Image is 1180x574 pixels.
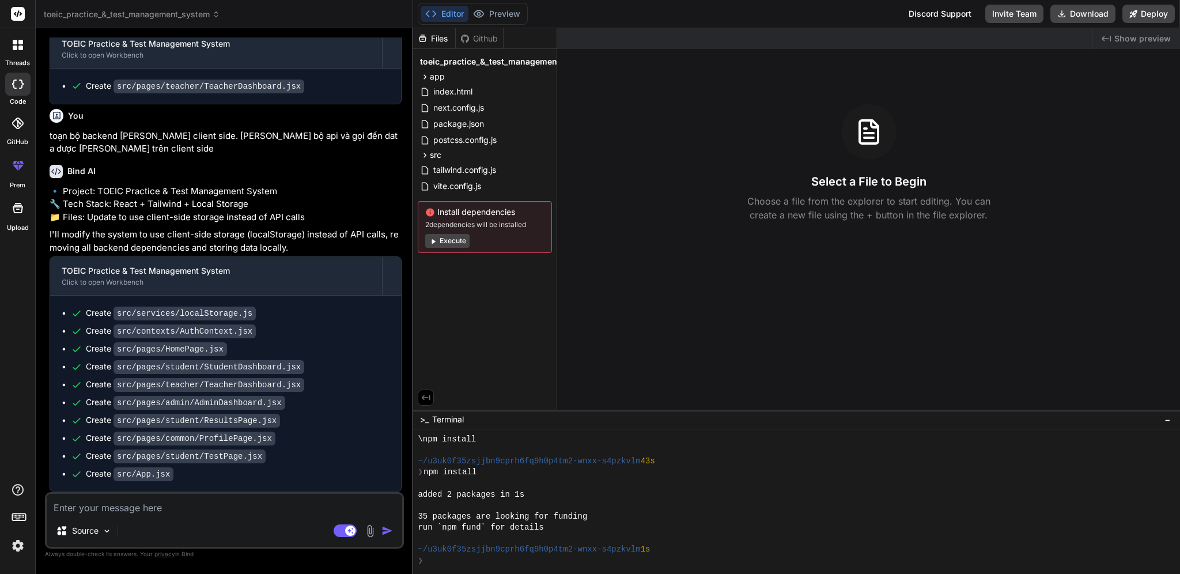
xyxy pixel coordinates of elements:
[114,467,173,481] code: src/App.jsx
[114,360,304,374] code: src/pages/student/StudentDashboard.jsx
[1164,414,1171,425] span: −
[10,97,26,107] label: code
[364,524,377,538] img: attachment
[62,51,370,60] div: Click to open Workbench
[114,307,256,320] code: src/services/localStorage.js
[67,165,96,177] h6: Bind AI
[418,456,640,467] span: ~/u3uk0f35zsjjbn9cprh6fq9h0p4tm2-wnxx-s4pzkvlm
[811,173,926,190] h3: Select a File to Begin
[86,450,266,462] div: Create
[381,525,393,537] img: icon
[68,110,84,122] h6: You
[1050,5,1115,23] button: Download
[7,223,29,233] label: Upload
[1114,33,1171,44] span: Show preview
[413,33,455,44] div: Files
[50,30,382,68] button: TOEIC Practice & Test Management SystemClick to open Workbench
[114,324,256,338] code: src/contexts/AuthContext.jsx
[86,432,275,444] div: Create
[432,101,485,115] span: next.config.js
[86,468,173,480] div: Create
[72,525,99,537] p: Source
[50,257,382,295] button: TOEIC Practice & Test Management SystemClick to open Workbench
[86,414,280,426] div: Create
[468,6,525,22] button: Preview
[86,307,256,319] div: Create
[86,396,285,409] div: Create
[418,522,543,533] span: run `npm fund` for details
[62,38,370,50] div: TOEIC Practice & Test Management System
[114,396,285,410] code: src/pages/admin/AdminDashboard.jsx
[902,5,978,23] div: Discord Support
[432,163,497,177] span: tailwind.config.js
[418,556,423,567] span: ❯
[5,58,30,68] label: threads
[418,544,640,555] span: ~/u3uk0f35zsjjbn9cprh6fq9h0p4tm2-wnxx-s4pzkvlm
[86,361,304,373] div: Create
[114,378,304,392] code: src/pages/teacher/TeacherDashboard.jsx
[7,137,28,147] label: GitHub
[418,434,476,445] span: \npm install
[420,56,593,67] span: toeic_practice_&_test_management_system
[432,85,474,99] span: index.html
[432,414,464,425] span: Terminal
[425,220,544,229] span: 2 dependencies will be installed
[432,117,485,131] span: package.json
[430,71,445,82] span: app
[985,5,1043,23] button: Invite Team
[418,489,524,500] span: added 2 packages in 1s
[641,456,655,467] span: 43s
[102,526,112,536] img: Pick Models
[62,278,370,287] div: Click to open Workbench
[154,550,175,557] span: privacy
[425,234,470,248] button: Execute
[1122,5,1175,23] button: Deploy
[641,544,650,555] span: 1s
[432,179,482,193] span: vite.config.js
[114,414,280,428] code: src/pages/student/ResultsPage.jsx
[86,379,304,391] div: Create
[10,180,25,190] label: prem
[62,265,370,277] div: TOEIC Practice & Test Management System
[740,194,998,222] p: Choose a file from the explorer to start editing. You can create a new file using the + button in...
[114,450,266,463] code: src/pages/student/TestPage.jsx
[50,130,402,156] p: toạn bộ backend [PERSON_NAME] client side. [PERSON_NAME] bộ api và gọi đến data được [PERSON_NAME...
[418,467,423,478] span: ❯
[421,6,468,22] button: Editor
[456,33,503,44] div: Github
[430,149,441,161] span: src
[114,80,304,93] code: src/pages/teacher/TeacherDashboard.jsx
[418,511,587,522] span: 35 packages are looking for funding
[86,80,304,92] div: Create
[86,343,227,355] div: Create
[114,432,275,445] code: src/pages/common/ProfilePage.jsx
[425,206,544,218] span: Install dependencies
[432,133,498,147] span: postcss.config.js
[45,549,404,560] p: Always double-check its answers. Your in Bind
[50,185,402,224] p: 🔹 Project: TOEIC Practice & Test Management System 🔧 Tech Stack: React + Tailwind + Local Storage...
[1162,410,1173,429] button: −
[86,325,256,337] div: Create
[423,467,476,478] span: npm install
[50,228,402,254] p: I'll modify the system to use client-side storage (localStorage) instead of API calls, removing a...
[420,414,429,425] span: >_
[44,9,220,20] span: toeic_practice_&_test_management_system
[8,536,28,556] img: settings
[114,342,227,356] code: src/pages/HomePage.jsx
